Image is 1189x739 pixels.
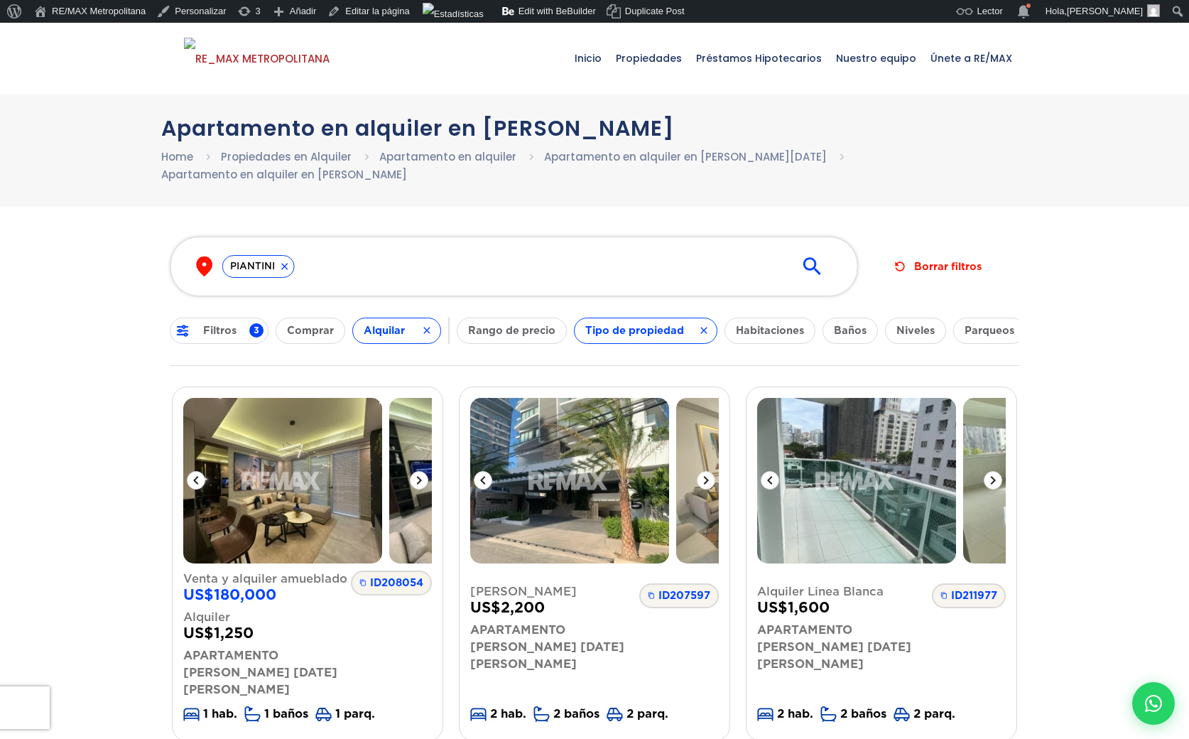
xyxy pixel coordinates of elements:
[222,255,294,278] div: PIANTINI
[192,255,836,278] div: Haz clic para ver todas las ubicaciones seleccionadas
[757,706,813,723] li: 2 hab.
[379,149,516,164] a: Apartamento en alquiler
[639,583,719,608] span: ID207597
[757,600,1006,615] span: US $ 1,600
[184,23,330,94] a: RE/MAX Metropolitana
[609,37,689,80] span: Propiedades
[757,398,956,563] img: Apartamento
[533,706,599,723] li: 2 baños
[183,588,432,602] span: US $ 180,000
[315,708,332,721] img: Icono de parking
[932,583,1006,608] span: ID211977
[470,398,669,563] img: Apartamento
[890,254,987,280] button: Borrar filtros
[183,647,432,664] p: Apartamento
[423,3,484,26] img: Visitas de 48 horas. Haz clic para ver más estadísticas del sitio.
[470,600,719,615] span: US $ 2,200
[276,318,345,344] button: Comprar
[953,318,1026,344] button: Parqueos
[568,37,609,80] span: Inicio
[315,706,375,723] li: 1 parq.
[689,37,829,80] span: Préstamos Hipotecarios
[161,116,1028,141] h1: Apartamento en alquiler en [PERSON_NAME]
[470,622,719,639] p: Apartamento
[757,583,1006,600] span: Alquiler Linea Blanca
[161,149,193,164] a: Home
[609,23,689,94] a: Propiedades
[249,323,264,338] span: 3
[822,318,878,344] button: Baños
[923,23,1019,94] a: Únete a RE/MAX
[894,708,910,721] img: Icono de parking
[894,706,955,723] li: 2 parq.
[885,318,946,344] button: Niveles
[820,706,837,722] img: Icono de bathrooms
[757,708,773,721] img: Icono de bedrooms
[689,23,829,94] a: Préstamos Hipotecarios
[607,708,623,721] img: Icono de parking
[470,708,487,721] img: Icono de bedrooms
[724,318,815,344] button: Habitaciones
[175,323,190,339] img: ic-tune.svg
[470,583,719,600] span: [PERSON_NAME]
[923,37,1019,80] span: Únete a RE/MAX
[183,626,432,640] span: US $ 1,250
[829,23,923,94] a: Nuestro equipo
[457,318,567,344] button: Rango de precio
[820,706,886,723] li: 2 baños
[244,706,308,723] li: 1 baños
[184,38,330,80] img: RE_MAX METROPOLITANA
[170,318,268,344] button: Filtros3
[183,664,432,698] p: [PERSON_NAME] [DATE][PERSON_NAME]
[221,149,352,164] a: Propiedades en Alquiler
[183,398,382,563] img: Apartamento
[183,571,432,588] span: Venta y alquiler amueblado
[1067,6,1143,16] span: [PERSON_NAME]
[470,639,719,673] p: [PERSON_NAME] [DATE][PERSON_NAME]
[607,706,668,723] li: 2 parq.
[244,706,261,722] img: Icono de bathrooms
[183,708,200,721] img: Icono de bedrooms
[533,706,550,722] img: Icono de bathrooms
[574,318,717,344] button: Tipo de propiedad
[757,639,1006,673] p: [PERSON_NAME] [DATE][PERSON_NAME]
[183,609,432,626] span: Alquiler
[161,166,407,183] li: Apartamento en alquiler en [PERSON_NAME]
[470,706,526,723] li: 2 hab.
[352,318,441,344] button: Alquilar
[222,259,283,274] span: PIANTINI
[544,149,827,164] a: Apartamento en alquiler en [PERSON_NAME][DATE]
[757,622,1006,639] p: Apartamento
[351,571,432,595] span: ID208054
[829,37,923,80] span: Nuestro equipo
[568,23,609,94] a: Inicio
[183,706,237,723] li: 1 hab.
